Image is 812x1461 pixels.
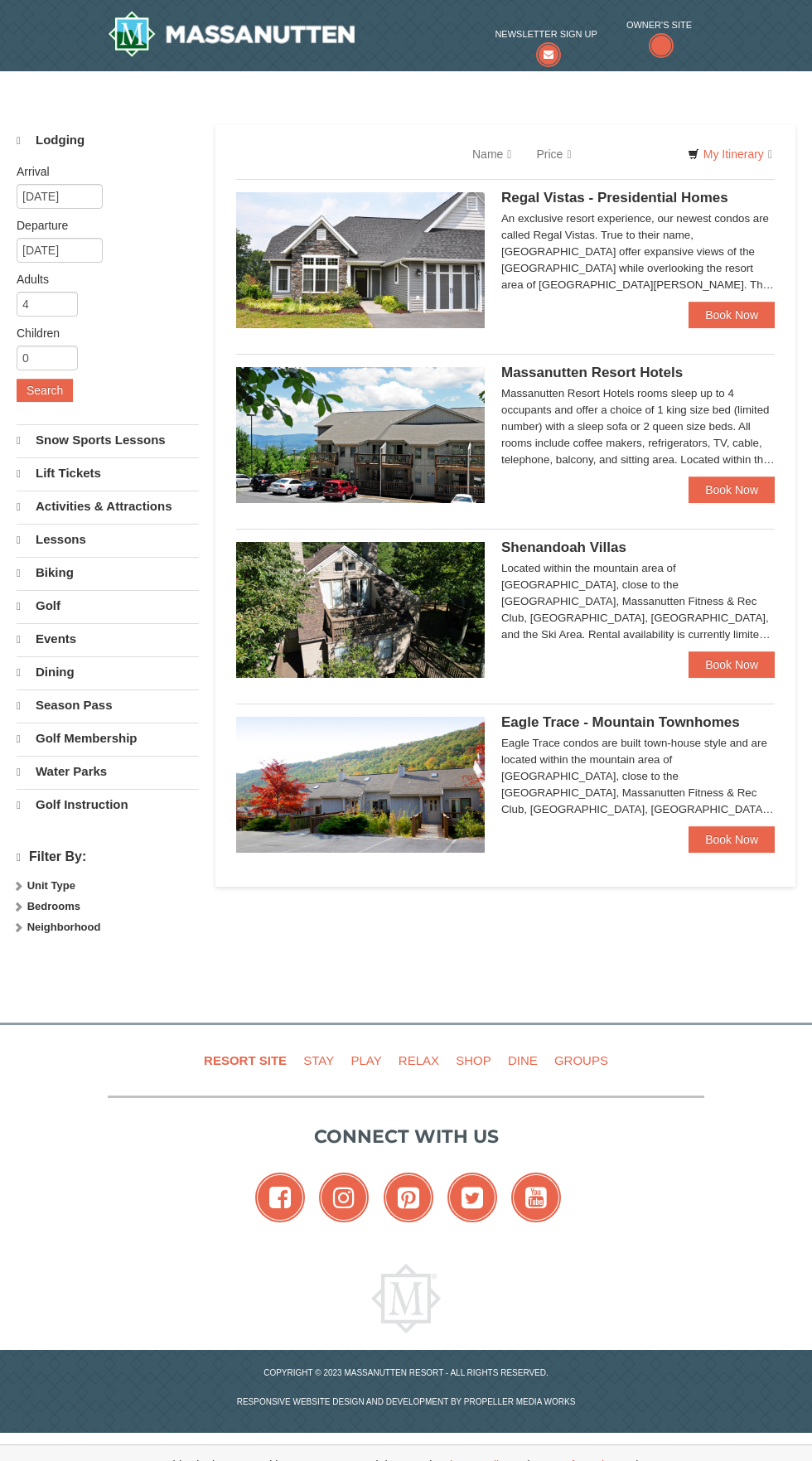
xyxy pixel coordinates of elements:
img: 19218991-1-902409a9.jpg [236,192,485,328]
span: Shenandoah Villas [501,539,626,555]
a: Newsletter Sign Up [495,26,597,60]
a: Biking [17,557,199,588]
span: Eagle Trace - Mountain Townhomes [501,714,740,730]
a: Water Parks [17,756,199,787]
a: My Itinerary [677,142,783,167]
a: Dine [501,1042,544,1079]
div: An exclusive resort experience, our newest condos are called Regal Vistas. True to their name, [G... [501,210,775,293]
a: Responsive website design and development by Propeller Media Works [237,1397,576,1406]
span: Newsletter Sign Up [495,26,597,42]
label: Arrival [17,163,186,180]
a: Play [344,1042,388,1079]
a: Golf [17,590,199,622]
label: Children [17,325,186,341]
span: Regal Vistas - Presidential Homes [501,190,728,206]
h4: Filter By: [17,849,199,865]
a: Activities & Attractions [17,491,199,522]
a: Resort Site [197,1042,293,1079]
a: Shop [449,1042,498,1079]
a: Book Now [689,302,775,328]
img: 19218983-1-9b289e55.jpg [236,717,485,853]
img: 19219026-1-e3b4ac8e.jpg [236,367,485,503]
img: Massanutten Resort Logo [371,1264,441,1333]
a: Season Pass [17,689,199,721]
strong: Unit Type [27,879,75,892]
div: Located within the mountain area of [GEOGRAPHIC_DATA], close to the [GEOGRAPHIC_DATA], Massanutte... [501,560,775,643]
span: Massanutten Resort Hotels [501,365,683,380]
a: Events [17,623,199,655]
a: Golf Instruction [17,789,199,820]
a: Golf Membership [17,723,199,754]
p: Copyright © 2023 Massanutten Resort - All Rights Reserved. [95,1367,717,1379]
strong: Neighborhood [27,921,101,933]
a: Name [460,138,524,171]
img: Massanutten Resort Logo [108,11,355,57]
a: Massanutten Resort [108,11,355,57]
a: Stay [297,1042,341,1079]
a: Price [524,138,583,171]
div: Massanutten Resort Hotels rooms sleep up to 4 occupants and offer a choice of 1 king size bed (li... [501,385,775,468]
div: Eagle Trace condos are built town-house style and are located within the mountain area of [GEOGRA... [501,735,775,818]
a: Book Now [689,826,775,853]
a: Lessons [17,524,199,555]
label: Adults [17,271,186,288]
a: Book Now [689,477,775,503]
strong: Bedrooms [27,900,80,912]
a: Relax [392,1042,446,1079]
a: Lodging [17,125,199,156]
a: Book Now [689,651,775,678]
p: Connect with us [108,1123,704,1150]
a: Groups [548,1042,615,1079]
a: Snow Sports Lessons [17,424,199,456]
a: Lift Tickets [17,457,199,489]
a: Owner's Site [626,17,692,60]
button: Search [17,379,73,402]
a: Dining [17,656,199,688]
img: 19219019-2-e70bf45f.jpg [236,542,485,678]
label: Departure [17,217,186,234]
span: Owner's Site [626,17,692,33]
